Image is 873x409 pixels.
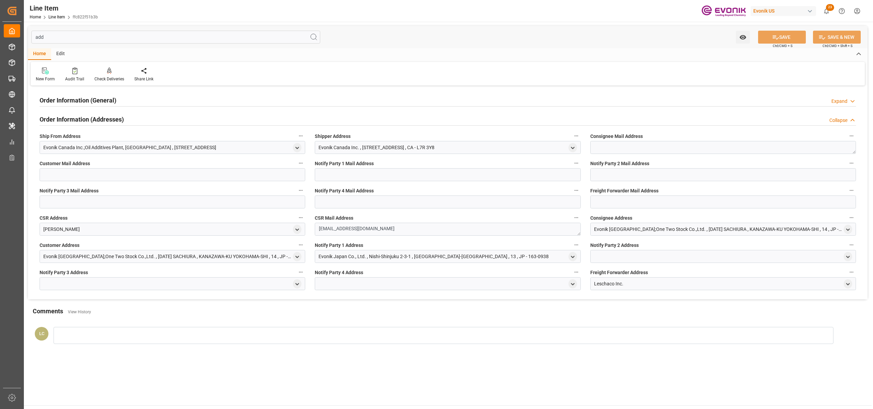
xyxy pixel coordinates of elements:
span: Notify Party 1 Mail Address [315,160,374,167]
button: Notify Party 4 Address [572,268,581,277]
button: Consignee Mail Address [847,131,856,140]
button: Notify Party 3 Mail Address [296,186,305,195]
span: Freight Forwarder Address [590,269,648,276]
div: Line Item [30,3,98,13]
div: Evonik [GEOGRAPHIC_DATA];One Two Stock Co.,Ltd. , [DATE] SACHIURA , KANAZAWA-KU YOKOHAMA-SHI , 14... [43,253,291,260]
button: Notify Party 2 Address [847,240,856,249]
button: show 23 new notifications [819,3,834,19]
span: LC [39,331,44,336]
button: open menu [736,31,750,44]
div: Evonik Canada Inc. , [STREET_ADDRESS] , CA - L7R 3Y8 [319,144,434,151]
span: Notify Party 3 Mail Address [40,187,99,194]
span: Consignee Mail Address [590,133,643,140]
div: New Form [36,76,55,82]
button: Customer Address [296,240,305,249]
div: Edit [51,48,70,60]
div: Evonik Canada Inc.;Oil Additives Plant, [GEOGRAPHIC_DATA] , [STREET_ADDRESS] [43,144,216,151]
span: Customer Mail Address [40,160,90,167]
span: Ctrl/CMD + Shift + S [823,43,853,48]
span: CSR Mail Address [315,215,353,222]
div: open menu [844,225,852,234]
div: open menu [568,143,577,152]
button: Freight Forwarder Address [847,268,856,277]
span: Customer Address [40,242,79,249]
div: Share Link [134,76,153,82]
span: Notify Party 2 Address [590,242,639,249]
span: Notify Party 4 Mail Address [315,187,374,194]
div: Expand [831,98,847,105]
span: Consignee Address [590,215,632,222]
button: Ship From Address [296,131,305,140]
div: open menu [568,279,577,288]
div: Leschaco Inc. [594,280,623,287]
div: open menu [293,143,301,152]
button: CSR Address [296,213,305,222]
div: Evonik [GEOGRAPHIC_DATA];One Two Stock Co.,Ltd. , [DATE] SACHIURA , KANAZAWA-KU YOKOHAMA-SHI , 14... [594,226,842,233]
span: Freight Forwarder Mail Address [590,187,659,194]
span: Ctrl/CMD + S [773,43,793,48]
span: Notify Party 1 Address [315,242,363,249]
div: Evonik US [751,6,816,16]
button: Notify Party 2 Mail Address [847,159,856,168]
div: Collapse [829,117,847,124]
textarea: [EMAIL_ADDRESS][DOMAIN_NAME] [315,223,580,236]
a: Line Item [48,15,65,19]
a: View History [68,310,91,314]
button: Shipper Address [572,131,581,140]
button: Notify Party 1 Mail Address [572,159,581,168]
span: Notify Party 4 Address [315,269,363,276]
div: open menu [293,279,301,288]
a: Home [30,15,41,19]
div: open menu [293,225,301,234]
div: open menu [568,252,577,261]
button: SAVE [758,31,806,44]
div: [PERSON_NAME] [43,226,80,233]
div: Home [28,48,51,60]
div: Check Deliveries [94,76,124,82]
div: open menu [293,252,301,261]
span: Ship From Address [40,133,80,140]
div: Evonik Japan Co., Ltd. , Nishi-Shinjuku 2-3-1 , [GEOGRAPHIC_DATA]-[GEOGRAPHIC_DATA] , 13 , JP - 1... [319,253,549,260]
div: open menu [844,279,852,288]
h2: Comments [33,306,63,316]
button: SAVE & NEW [813,31,861,44]
span: Notify Party 3 Address [40,269,88,276]
button: CSR Mail Address [572,213,581,222]
span: 23 [826,4,834,11]
button: Evonik US [751,4,819,17]
button: Notify Party 4 Mail Address [572,186,581,195]
button: Notify Party 3 Address [296,268,305,277]
h2: Order Information (General) [40,96,116,105]
button: Customer Mail Address [296,159,305,168]
input: Search Fields [31,31,320,44]
img: Evonik-brand-mark-Deep-Purple-RGB.jpeg_1700498283.jpeg [701,5,746,17]
button: Freight Forwarder Mail Address [847,186,856,195]
div: Audit Trail [65,76,84,82]
span: Notify Party 2 Mail Address [590,160,649,167]
button: Consignee Address [847,213,856,222]
span: CSR Address [40,215,68,222]
button: Help Center [834,3,849,19]
button: Notify Party 1 Address [572,240,581,249]
h2: Order Information (Addresses) [40,115,124,124]
div: open menu [844,252,852,261]
span: Shipper Address [315,133,351,140]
